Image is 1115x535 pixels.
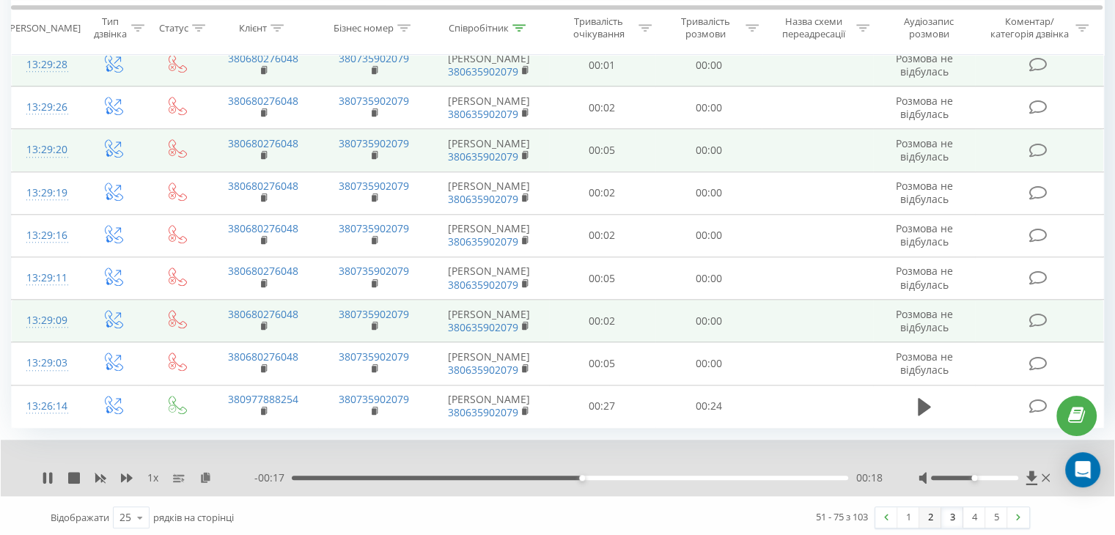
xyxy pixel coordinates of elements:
td: 00:00 [655,214,762,257]
div: Тривалість розмови [669,15,742,40]
div: 13:29:16 [26,221,65,250]
a: 380735902079 [339,392,409,406]
a: 380680276048 [228,136,298,150]
a: 380735902079 [339,307,409,321]
a: 380680276048 [228,264,298,278]
div: Бізнес номер [334,21,394,34]
div: Accessibility label [971,475,977,481]
td: 00:00 [655,44,762,86]
div: Статус [159,21,188,34]
a: 380635902079 [448,278,518,292]
td: [PERSON_NAME] [430,214,549,257]
td: 00:00 [655,257,762,300]
td: 00:24 [655,385,762,427]
a: 380977888254 [228,392,298,406]
a: 380680276048 [228,221,298,235]
td: [PERSON_NAME] [430,129,549,171]
td: 00:27 [549,385,655,427]
td: [PERSON_NAME] [430,385,549,427]
td: 00:05 [549,257,655,300]
td: 00:02 [549,86,655,129]
td: [PERSON_NAME] [430,86,549,129]
a: 3 [941,507,963,528]
span: Розмова не відбулась [896,179,953,206]
a: 380635902079 [448,405,518,419]
div: 13:29:11 [26,264,65,292]
td: 00:02 [549,300,655,342]
a: 380635902079 [448,320,518,334]
a: 380680276048 [228,307,298,321]
a: 380635902079 [448,192,518,206]
td: 00:00 [655,171,762,214]
div: [PERSON_NAME] [7,21,81,34]
span: рядків на сторінці [153,511,234,524]
div: Accessibility label [579,475,585,481]
a: 5 [985,507,1007,528]
span: Розмова не відбулась [896,136,953,163]
a: 380680276048 [228,94,298,108]
div: Тривалість очікування [562,15,636,40]
a: 380735902079 [339,264,409,278]
a: 380680276048 [228,179,298,193]
a: 380735902079 [339,94,409,108]
td: 00:00 [655,300,762,342]
span: Розмова не відбулась [896,221,953,248]
td: 00:00 [655,129,762,171]
span: Розмова не відбулась [896,264,953,291]
a: 380635902079 [448,150,518,163]
div: 13:29:09 [26,306,65,335]
a: 380680276048 [228,51,298,65]
td: 00:05 [549,129,655,171]
div: 13:29:03 [26,349,65,377]
a: 380735902079 [339,51,409,65]
div: Співробітник [449,21,509,34]
a: 380635902079 [448,235,518,248]
div: Тип дзвінка [92,15,127,40]
a: 2 [919,507,941,528]
td: [PERSON_NAME] [430,44,549,86]
a: 380735902079 [339,221,409,235]
a: 380635902079 [448,64,518,78]
div: Назва схеми переадресації [776,15,853,40]
a: 380635902079 [448,363,518,377]
td: 00:01 [549,44,655,86]
div: 51 - 75 з 103 [816,509,868,524]
td: 00:00 [655,342,762,385]
td: 00:00 [655,86,762,129]
span: Розмова не відбулась [896,51,953,78]
div: 13:29:19 [26,179,65,207]
span: Розмова не відбулась [896,94,953,121]
a: 1 [897,507,919,528]
a: 380735902079 [339,350,409,364]
div: Коментар/категорія дзвінка [986,15,1072,40]
td: [PERSON_NAME] [430,171,549,214]
a: 380680276048 [228,350,298,364]
a: 380635902079 [448,107,518,121]
span: Розмова не відбулась [896,307,953,334]
td: [PERSON_NAME] [430,342,549,385]
span: 1 x [147,471,158,485]
div: 13:29:20 [26,136,65,164]
td: [PERSON_NAME] [430,257,549,300]
td: [PERSON_NAME] [430,300,549,342]
td: 00:02 [549,171,655,214]
a: 380735902079 [339,179,409,193]
div: 13:29:28 [26,51,65,79]
div: Аудіозапис розмови [886,15,972,40]
span: Розмова не відбулась [896,350,953,377]
a: 4 [963,507,985,528]
td: 00:02 [549,214,655,257]
span: Відображати [51,511,109,524]
div: 25 [119,510,131,525]
div: Клієнт [239,21,267,34]
div: 13:26:14 [26,392,65,421]
a: 380735902079 [339,136,409,150]
td: 00:05 [549,342,655,385]
div: 13:29:26 [26,93,65,122]
div: Open Intercom Messenger [1065,452,1100,487]
span: - 00:17 [254,471,292,485]
span: 00:18 [855,471,882,485]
